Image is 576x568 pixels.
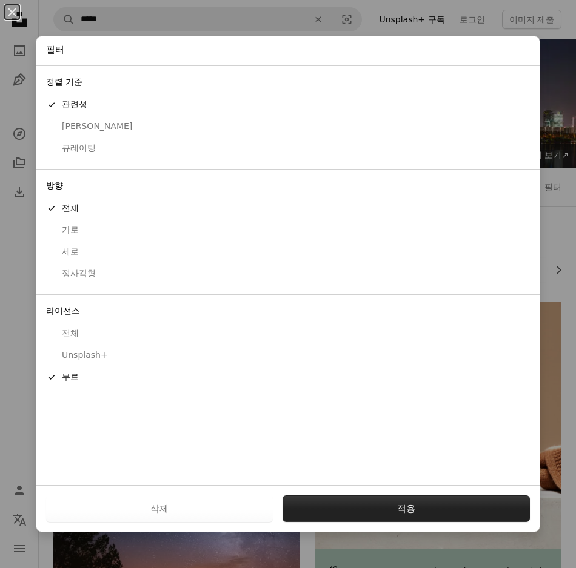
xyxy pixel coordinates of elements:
div: 정렬 기준 [36,71,540,94]
button: 무료 [36,366,540,388]
div: 큐레이팅 [46,142,530,154]
div: 전체 [46,202,530,214]
button: 세로 [36,241,540,263]
button: [PERSON_NAME] [36,116,540,137]
div: 전체 [46,328,530,340]
div: Unsplash+ [46,349,530,362]
div: 가로 [46,224,530,236]
button: 관련성 [36,94,540,116]
button: 큐레이팅 [36,137,540,159]
div: 라이선스 [36,300,540,323]
h4: 필터 [46,44,64,56]
div: 정사각형 [46,268,530,280]
button: Unsplash+ [36,345,540,366]
div: 방향 [36,174,540,197]
button: 전체 [36,323,540,345]
button: 삭제 [46,495,273,522]
div: 관련성 [46,99,530,111]
button: 전체 [36,197,540,219]
button: 적용 [283,495,530,522]
button: 정사각형 [36,263,540,285]
button: 가로 [36,219,540,241]
div: 세로 [46,246,530,258]
div: [PERSON_NAME] [46,121,530,133]
div: 무료 [46,371,530,383]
